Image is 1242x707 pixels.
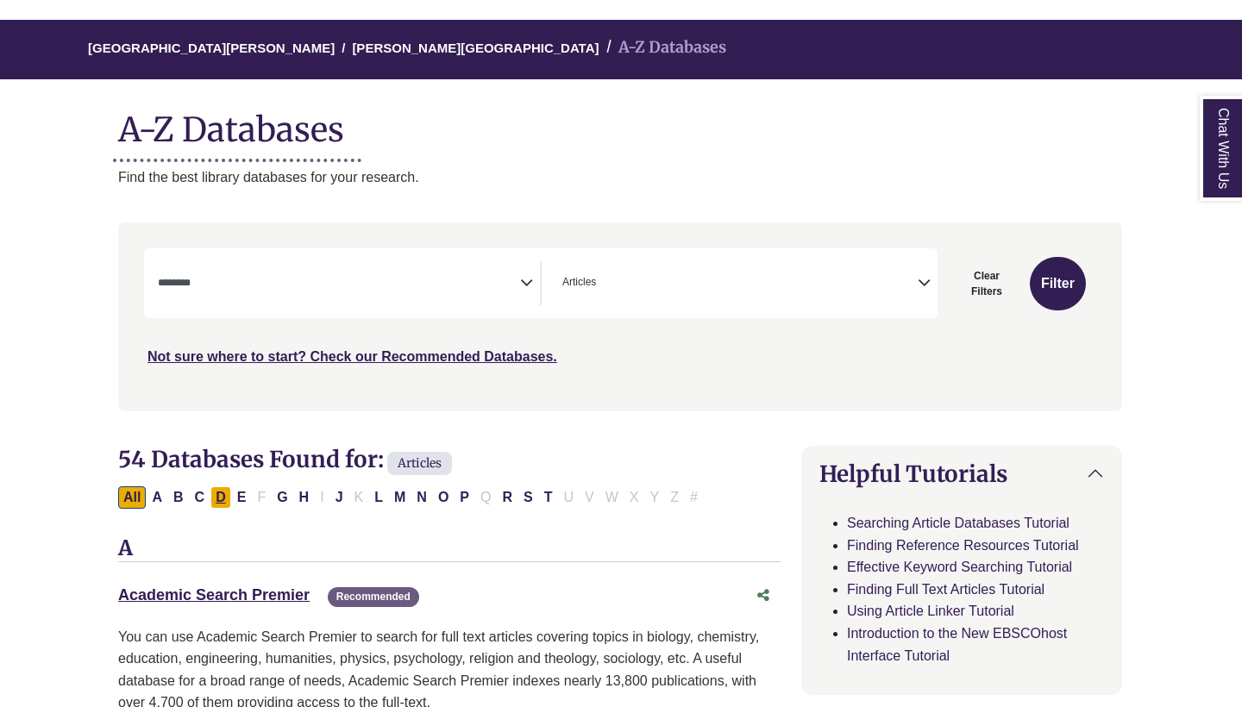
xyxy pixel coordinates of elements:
button: Filter Results P [455,486,474,509]
a: [PERSON_NAME][GEOGRAPHIC_DATA] [352,38,599,55]
p: Find the best library databases for your research. [118,166,1122,189]
button: Filter Results C [190,486,210,509]
nav: breadcrumb [118,20,1122,79]
a: Academic Search Premier [118,586,310,604]
button: Filter Results O [433,486,454,509]
button: Helpful Tutorials [802,447,1121,501]
button: Filter Results H [294,486,315,509]
button: Filter Results D [210,486,231,509]
button: Filter Results E [232,486,252,509]
button: All [118,486,146,509]
button: Share this database [746,579,781,612]
button: Filter Results S [518,486,538,509]
a: Introduction to the New EBSCOhost Interface Tutorial [847,626,1067,663]
button: Filter Results G [272,486,292,509]
span: Articles [562,274,596,291]
button: Filter Results R [497,486,517,509]
button: Filter Results N [411,486,432,509]
a: Finding Full Text Articles Tutorial [847,582,1044,597]
a: Using Article Linker Tutorial [847,604,1014,618]
button: Submit for Search Results [1030,257,1086,310]
span: 54 Databases Found for: [118,445,384,473]
textarea: Search [158,278,520,291]
button: Filter Results B [168,486,189,509]
button: Filter Results M [389,486,411,509]
div: Alpha-list to filter by first letter of database name [118,489,705,504]
button: Filter Results T [539,486,558,509]
a: Not sure where to start? Check our Recommended Databases. [147,349,557,364]
button: Filter Results L [369,486,388,509]
a: Finding Reference Resources Tutorial [847,538,1079,553]
a: Effective Keyword Searching Tutorial [847,560,1072,574]
a: [GEOGRAPHIC_DATA][PERSON_NAME] [88,38,335,55]
h3: A [118,536,781,562]
a: Searching Article Databases Tutorial [847,516,1069,530]
button: Clear Filters [948,257,1026,310]
button: Filter Results J [330,486,348,509]
textarea: Search [599,278,607,291]
span: Articles [387,452,452,475]
nav: Search filters [118,222,1122,410]
button: Filter Results A [147,486,167,509]
li: Articles [555,274,596,291]
li: A-Z Databases [599,35,726,60]
span: Recommended [328,587,419,607]
h1: A-Z Databases [118,97,1122,149]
